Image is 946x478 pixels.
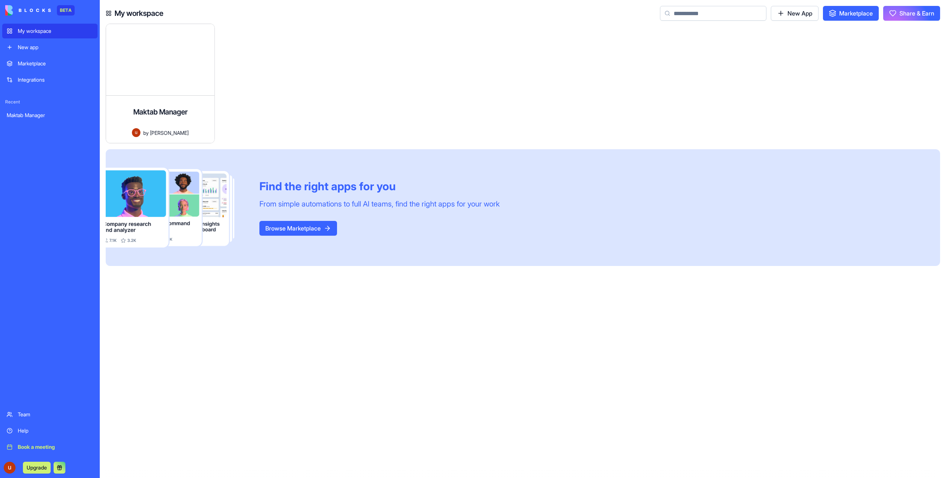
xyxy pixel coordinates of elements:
a: Browse Marketplace [259,225,337,232]
h4: My workspace [115,8,163,18]
div: Help [18,427,93,434]
div: My workspace [18,27,93,35]
img: ACg8ocJgKwa5VszAhfTNqR3R3_ue9gss4lOAICL2KlSUVx22kIt5Dw=s96-c [4,462,16,474]
div: BETA [57,5,75,16]
button: Upgrade [23,462,51,474]
div: From simple automations to full AI teams, find the right apps for your work [259,199,500,209]
div: Book a meeting [18,443,93,451]
a: Integrations [2,72,98,87]
div: New app [18,44,93,51]
div: Maktab Manager [7,112,93,119]
span: [PERSON_NAME] [150,129,188,137]
span: Recent [2,99,98,105]
a: Book a meeting [2,440,98,454]
span: by [143,129,149,137]
div: Marketplace [18,60,93,67]
a: Team [2,407,98,422]
a: Maktab Manager [2,108,98,123]
a: Marketplace [2,56,98,71]
img: Avatar [132,128,140,137]
a: My workspace [2,24,98,38]
div: Find the right apps for you [259,180,500,193]
button: Browse Marketplace [259,221,337,236]
a: New app [2,40,98,55]
div: Integrations [18,76,93,83]
a: Maktab ManagerAvatarby[PERSON_NAME] [106,24,220,143]
img: logo [5,5,51,16]
a: Upgrade [23,464,51,471]
h4: Maktab Manager [133,107,187,117]
a: Marketplace [823,6,879,21]
button: Share & Earn [883,6,940,21]
div: Team [18,411,93,418]
span: Share & Earn [899,9,934,18]
a: BETA [5,5,75,16]
a: New App [771,6,819,21]
a: Help [2,423,98,438]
